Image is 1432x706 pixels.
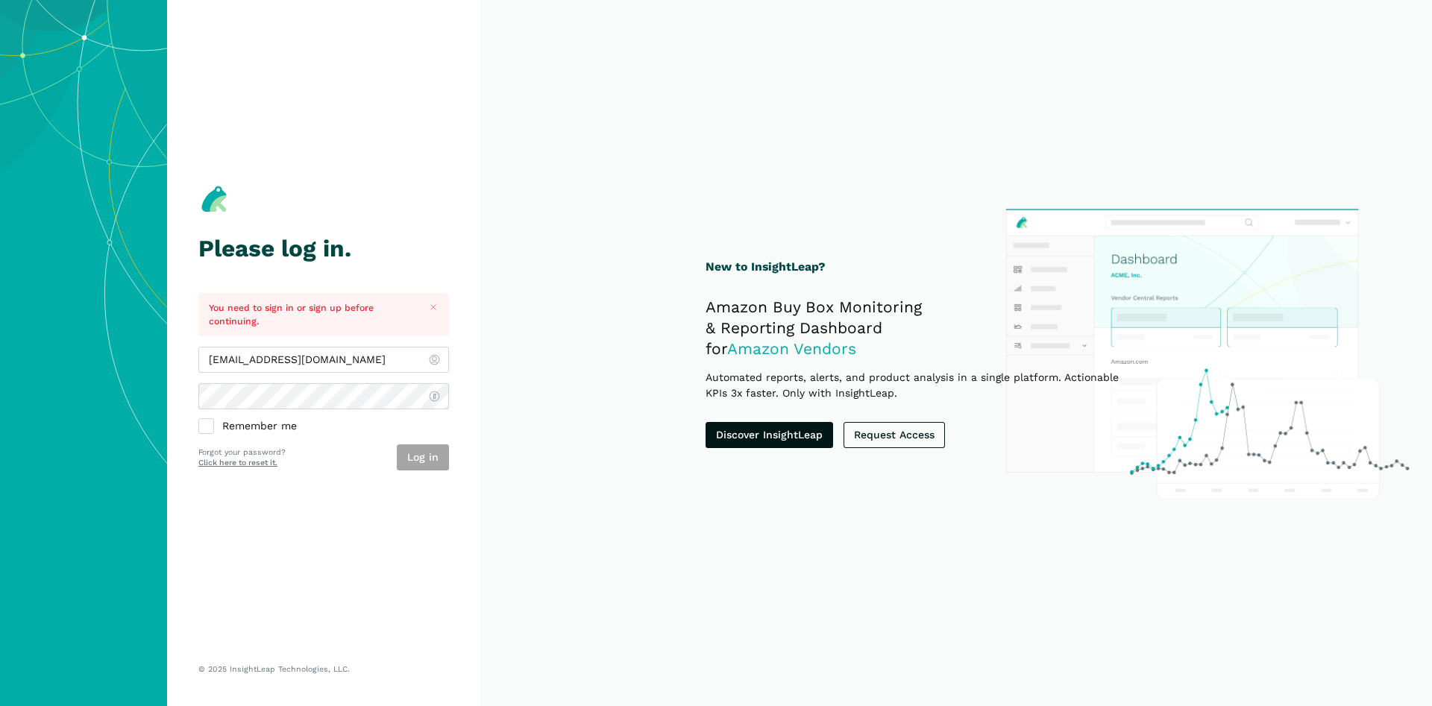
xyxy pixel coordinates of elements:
[198,347,449,373] input: admin@insightleap.com
[844,422,945,448] a: Request Access
[998,201,1416,505] img: InsightLeap Product
[198,664,449,675] p: © 2025 InsightLeap Technologies, LLC.
[198,420,449,434] label: Remember me
[198,458,277,467] a: Click here to reset it.
[198,447,286,458] p: Forgot your password?
[727,339,856,358] span: Amazon Vendors
[424,298,443,317] button: Close
[706,258,1142,277] h1: New to InsightLeap?
[209,301,414,329] p: You need to sign in or sign up before continuing.
[706,297,1142,359] h2: Amazon Buy Box Monitoring & Reporting Dashboard for
[706,422,833,448] a: Discover InsightLeap
[198,236,449,262] h1: Please log in.
[706,370,1142,401] p: Automated reports, alerts, and product analysis in a single platform. Actionable KPIs 3x faster. ...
